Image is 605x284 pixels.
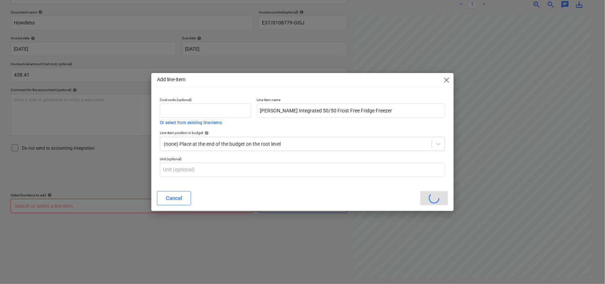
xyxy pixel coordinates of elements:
[157,191,191,205] button: Cancel
[160,163,446,177] input: Unit (optional)
[570,250,605,284] iframe: Chat Widget
[442,76,451,84] span: close
[257,98,446,104] p: Line-item name
[203,131,209,135] span: help
[166,194,182,203] div: Cancel
[160,98,251,104] p: Cost code (optional)
[160,130,446,135] div: Line-item position in budget
[160,121,222,125] button: Or select from existing line-items
[160,157,446,163] p: Unit (optional)
[157,76,185,83] p: Add line-item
